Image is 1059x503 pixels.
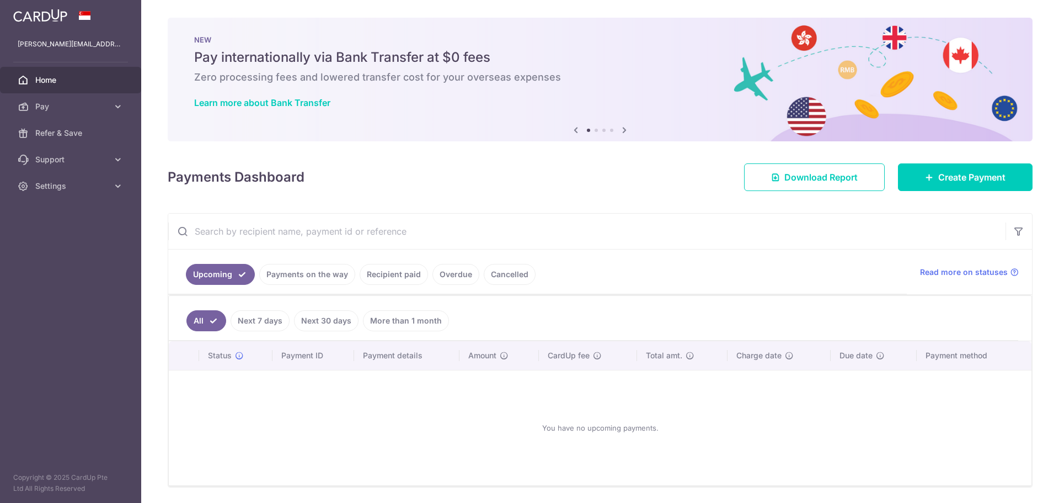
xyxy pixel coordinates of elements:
th: Payment method [917,341,1031,370]
div: You have no upcoming payments. [182,379,1018,476]
a: Upcoming [186,264,255,285]
span: Amount [468,350,496,361]
span: CardUp fee [548,350,590,361]
span: Total amt. [646,350,682,361]
span: Settings [35,181,108,192]
th: Payment ID [272,341,354,370]
span: Pay [35,101,108,112]
span: Due date [839,350,873,361]
th: Payment details [354,341,460,370]
a: Create Payment [898,163,1033,191]
h5: Pay internationally via Bank Transfer at $0 fees [194,49,1006,66]
a: Read more on statuses [920,267,1019,278]
a: Cancelled [484,264,536,285]
a: Download Report [744,163,885,191]
h6: Zero processing fees and lowered transfer cost for your overseas expenses [194,71,1006,84]
span: Download Report [784,171,858,184]
input: Search by recipient name, payment id or reference [168,214,1005,249]
a: Next 30 days [294,310,359,331]
a: Next 7 days [231,310,290,331]
span: Read more on statuses [920,267,1008,278]
span: Create Payment [938,171,1005,184]
a: More than 1 month [363,310,449,331]
a: Recipient paid [360,264,428,285]
a: Learn more about Bank Transfer [194,97,330,108]
img: CardUp [13,9,67,22]
p: NEW [194,35,1006,44]
span: Charge date [736,350,782,361]
a: All [186,310,226,331]
a: Overdue [432,264,479,285]
a: Payments on the way [259,264,355,285]
span: Status [208,350,232,361]
span: Refer & Save [35,128,108,139]
p: [PERSON_NAME][EMAIL_ADDRESS][DOMAIN_NAME] [18,39,124,50]
span: Home [35,75,108,86]
span: Support [35,154,108,165]
h4: Payments Dashboard [168,167,304,187]
img: Bank transfer banner [168,18,1033,141]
